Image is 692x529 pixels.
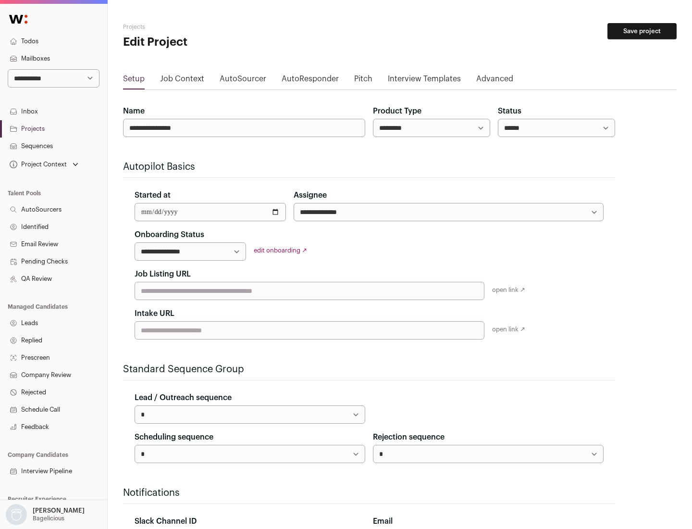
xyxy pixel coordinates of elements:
[607,23,677,39] button: Save project
[160,73,204,88] a: Job Context
[373,431,445,443] label: Rejection sequence
[373,516,604,527] div: Email
[282,73,339,88] a: AutoResponder
[135,392,232,403] label: Lead / Outreach sequence
[498,105,521,117] label: Status
[4,10,33,29] img: Wellfound
[294,189,327,201] label: Assignee
[135,229,204,240] label: Onboarding Status
[123,105,145,117] label: Name
[123,35,308,50] h1: Edit Project
[4,504,86,525] button: Open dropdown
[123,160,615,174] h2: Autopilot Basics
[123,73,145,88] a: Setup
[33,507,85,515] p: [PERSON_NAME]
[388,73,461,88] a: Interview Templates
[6,504,27,525] img: nopic.png
[476,73,513,88] a: Advanced
[8,161,67,168] div: Project Context
[373,105,421,117] label: Product Type
[220,73,266,88] a: AutoSourcer
[33,515,64,522] p: Bagelicious
[123,486,615,500] h2: Notifications
[135,308,174,319] label: Intake URL
[254,247,307,253] a: edit onboarding ↗
[123,23,308,31] h2: Projects
[354,73,372,88] a: Pitch
[135,516,197,527] label: Slack Channel ID
[123,363,615,376] h2: Standard Sequence Group
[135,431,213,443] label: Scheduling sequence
[135,189,171,201] label: Started at
[8,158,80,171] button: Open dropdown
[135,268,191,280] label: Job Listing URL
